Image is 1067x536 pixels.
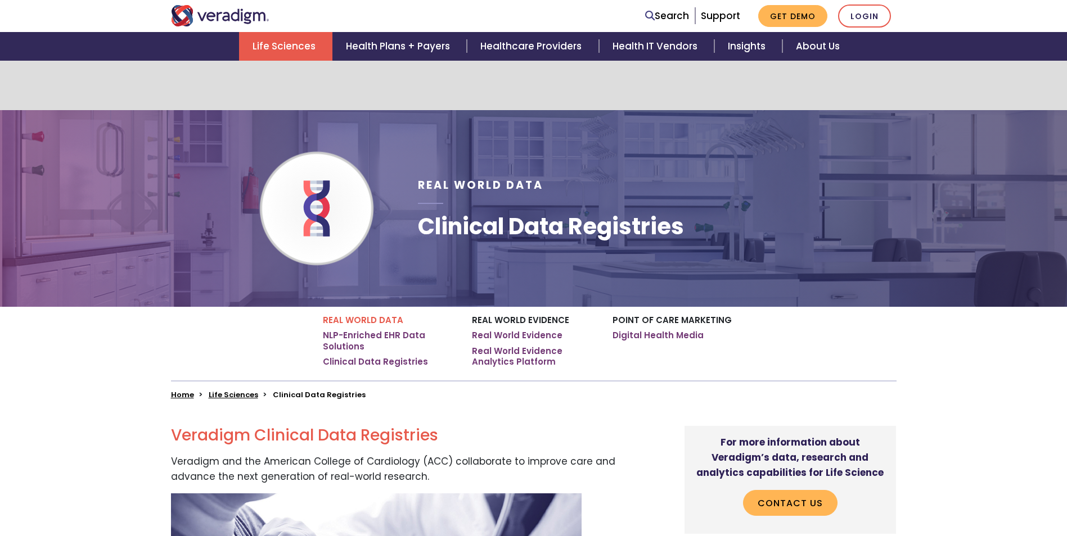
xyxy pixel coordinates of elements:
[332,32,467,61] a: Health Plans + Payers
[418,213,684,240] h1: Clinical Data Registries
[613,330,704,341] a: Digital Health Media
[758,5,827,27] a: Get Demo
[472,346,596,367] a: Real World Evidence Analytics Platform
[467,32,598,61] a: Healthcare Providers
[323,356,428,367] a: Clinical Data Registries
[743,490,838,516] a: Contact Us
[171,389,194,400] a: Home
[323,330,455,352] a: NLP-Enriched EHR Data Solutions
[418,178,543,193] span: Real World Data
[472,330,562,341] a: Real World Evidence
[838,4,891,28] a: Login
[696,435,884,479] strong: For more information about Veradigm’s data, research and analytics capabilities for Life Science
[599,32,714,61] a: Health IT Vendors
[701,9,740,22] a: Support
[239,32,332,61] a: Life Sciences
[171,426,631,445] h2: Veradigm Clinical Data Registries
[645,8,689,24] a: Search
[209,389,258,400] a: Life Sciences
[171,454,631,484] p: Veradigm and the American College of Cardiology (ACC) collaborate to improve care and advance the...
[171,5,269,26] img: Veradigm logo
[714,32,782,61] a: Insights
[782,32,853,61] a: About Us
